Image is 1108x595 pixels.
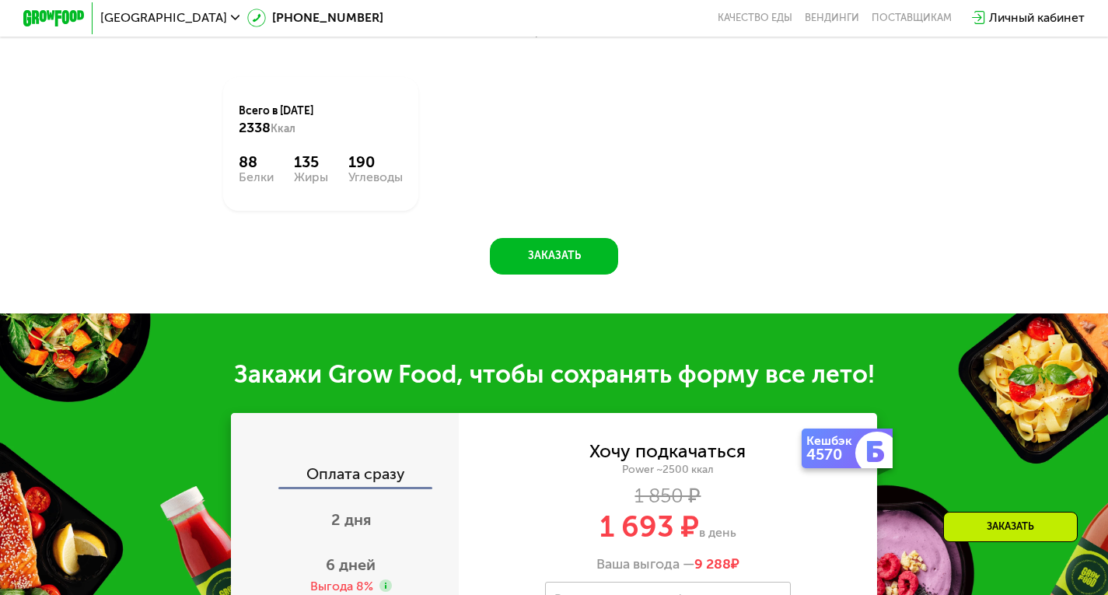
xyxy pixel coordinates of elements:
[348,171,403,184] div: Углеводы
[459,488,877,505] div: 1 850 ₽
[239,171,274,184] div: Белки
[100,12,227,24] span: [GEOGRAPHIC_DATA]
[943,512,1078,542] div: Заказать
[326,555,376,574] span: 6 дней
[232,467,459,487] div: Оплата сразу
[490,238,618,275] button: Заказать
[310,578,373,595] div: Выгода 8%
[239,119,271,136] span: 2338
[589,443,746,460] div: Хочу подкачаться
[694,556,739,573] span: ₽
[872,12,952,24] div: поставщикам
[599,509,699,544] span: 1 693 ₽
[459,556,877,573] div: Ваша выгода —
[806,435,858,447] div: Кешбэк
[239,153,274,172] div: 88
[348,153,403,172] div: 190
[459,463,877,477] div: Power ~2500 ккал
[331,510,371,529] span: 2 дня
[806,447,858,463] div: 4570
[699,525,736,540] span: в день
[718,12,792,24] a: Качество еды
[989,9,1085,27] div: Личный кабинет
[694,555,731,572] span: 9 288
[805,12,859,24] a: Вендинги
[247,9,383,27] a: [PHONE_NUMBER]
[239,103,403,138] div: Всего в [DATE]
[294,171,328,184] div: Жиры
[271,122,295,135] span: Ккал
[294,153,328,172] div: 135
